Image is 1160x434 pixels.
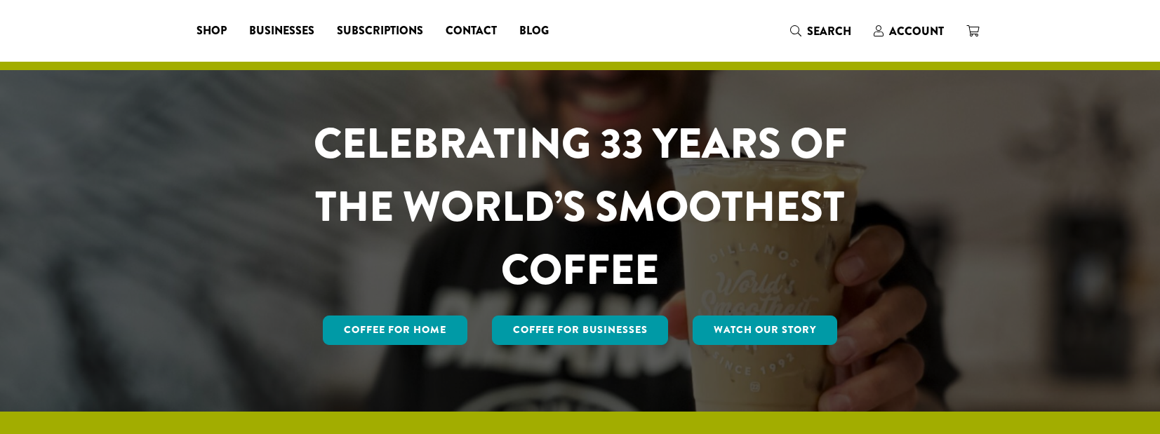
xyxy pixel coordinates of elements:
[807,23,851,39] span: Search
[323,316,467,345] a: Coffee for Home
[272,112,888,301] h1: CELEBRATING 33 YEARS OF THE WORLD’S SMOOTHEST COFFEE
[249,22,314,40] span: Businesses
[519,22,549,40] span: Blog
[446,22,497,40] span: Contact
[185,20,238,42] a: Shop
[337,22,423,40] span: Subscriptions
[889,23,944,39] span: Account
[196,22,227,40] span: Shop
[779,20,862,43] a: Search
[693,316,837,345] a: Watch Our Story
[492,316,669,345] a: Coffee For Businesses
